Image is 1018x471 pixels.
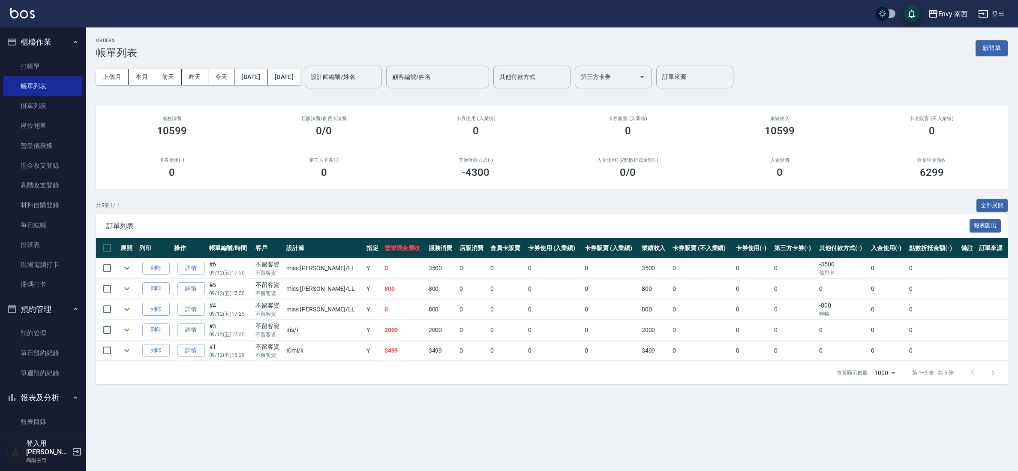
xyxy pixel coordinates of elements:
td: 0 [526,299,583,320]
h2: 卡券販賣 (入業績) [562,116,694,121]
td: 0 [583,258,639,278]
td: 0 [488,258,526,278]
td: 0 [488,279,526,299]
p: 09/12 (五) 17:25 [209,331,251,338]
th: 操作 [172,238,207,258]
td: Y [364,258,382,278]
button: 列印 [142,323,170,337]
td: 0 [869,258,907,278]
p: 不留客資 [255,331,282,338]
td: 3499 [640,341,670,361]
td: -800 [817,299,868,320]
h3: 10599 [157,125,187,137]
td: 3499 [426,341,457,361]
p: 不留客資 [255,310,282,318]
button: expand row [120,282,133,295]
h2: 卡券販賣 (不入業績) [866,116,998,121]
td: 0 [583,299,639,320]
div: 不留客資 [255,322,282,331]
button: Open [635,70,649,84]
a: 詳情 [177,344,205,357]
button: 預約管理 [3,298,82,320]
th: 其他付款方式(-) [817,238,868,258]
h3: 0 [473,125,479,137]
td: 0 [670,258,734,278]
th: 列印 [137,238,172,258]
img: Person [7,443,24,460]
td: 0 [734,258,772,278]
td: Y [364,341,382,361]
th: 帳單編號/時間 [207,238,253,258]
button: [DATE] [234,69,267,85]
button: 新開單 [976,40,1008,56]
td: 0 [457,320,488,340]
a: 打帳單 [3,57,82,76]
td: 0 [583,320,639,340]
p: 09/12 (五) 15:29 [209,351,251,359]
td: 0 [488,320,526,340]
td: 0 [670,320,734,340]
a: 預約管理 [3,323,82,343]
h2: 卡券使用(-) [106,157,238,163]
th: 卡券販賣 (入業績) [583,238,639,258]
h2: 其他付款方式(-) [410,157,542,163]
h3: -4300 [462,166,489,178]
p: 第 1–5 筆 共 5 筆 [912,369,954,377]
button: save [903,5,920,22]
button: 列印 [142,344,170,357]
td: 3500 [426,258,457,278]
p: 每頁顯示數量 [837,369,868,377]
td: 0 [817,279,868,299]
a: 營業儀表板 [3,136,82,156]
td: 0 [869,299,907,320]
a: 單日預約紀錄 [3,343,82,363]
td: #6 [207,258,253,278]
th: 業績收入 [640,238,670,258]
p: 09/12 (五) 17:50 [209,290,251,297]
h3: 6299 [920,166,944,178]
td: 0 [907,279,958,299]
a: 現場電腦打卡 [3,255,82,275]
button: 全部展開 [976,199,1008,212]
td: 800 [426,279,457,299]
td: 0 [670,299,734,320]
a: 詳情 [177,303,205,316]
button: 報表匯出 [970,219,1001,232]
td: #4 [207,299,253,320]
td: iris /i [284,320,364,340]
a: 新開單 [976,44,1008,52]
td: 0 [734,320,772,340]
td: 0 [670,341,734,361]
td: 2000 [426,320,457,340]
h2: 第三方卡券(-) [258,157,390,163]
td: miss [PERSON_NAME] /LL [284,299,364,320]
a: 詳情 [177,262,205,275]
td: 0 [772,299,817,320]
h3: 0 /0 [620,166,636,178]
a: 報表匯出 [970,221,1001,229]
td: 0 [488,341,526,361]
h3: 服務消費 [106,116,238,121]
button: expand row [120,344,133,357]
th: 點數折抵金額(-) [907,238,958,258]
h3: 帳單列表 [96,47,137,59]
p: 09/12 (五) 17:50 [209,269,251,277]
button: 本月 [129,69,155,85]
div: 1000 [871,361,898,384]
button: 列印 [142,303,170,316]
td: 800 [382,279,426,299]
p: 不留客資 [255,290,282,297]
h3: 0 [625,125,631,137]
td: 3500 [640,258,670,278]
td: 0 [734,341,772,361]
td: Y [364,299,382,320]
td: 0 [817,320,868,340]
button: 登出 [975,6,1008,22]
h2: 卡券使用 (入業績) [410,116,542,121]
td: 0 [817,341,868,361]
td: 0 [670,279,734,299]
a: 帳單列表 [3,76,82,96]
td: 0 [772,279,817,299]
div: Envy 南西 [938,9,968,19]
button: 昨天 [182,69,208,85]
